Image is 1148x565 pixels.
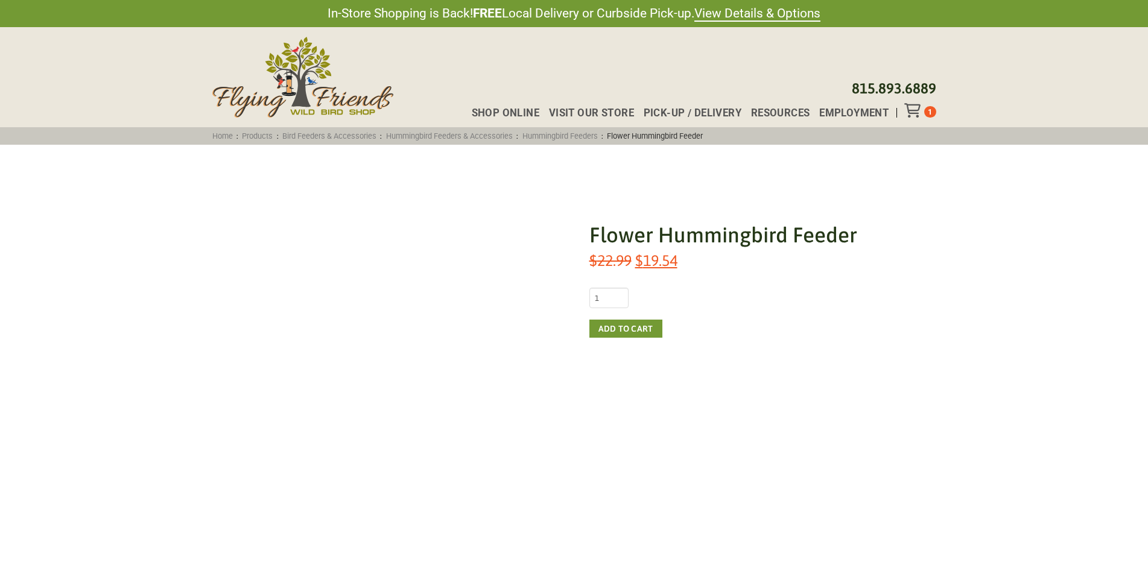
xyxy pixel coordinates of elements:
span: Employment [819,108,889,118]
h1: Flower Hummingbird Feeder [589,220,936,250]
a: 815.893.6889 [852,80,936,96]
span: Shop Online [472,108,540,118]
span: Pick-up / Delivery [644,108,742,118]
a: Pick-up / Delivery [634,108,741,118]
a: Resources [741,108,810,118]
span: : : : : : [208,131,707,140]
a: Visit Our Store [539,108,634,118]
a: View Details & Options [694,6,820,22]
input: Product quantity [589,288,629,308]
a: Bird Feeders & Accessories [279,131,381,140]
span: 1 [928,107,932,116]
a: Shop Online [462,108,539,118]
a: Hummingbird Feeders & Accessories [382,131,516,140]
a: Products [238,131,277,140]
strong: FREE [473,6,502,21]
bdi: 19.54 [635,251,677,269]
span: Flower Hummingbird Feeder [603,131,707,140]
a: Hummingbird Feeders [518,131,601,140]
span: $ [589,251,597,269]
a: Home [208,131,236,140]
span: Visit Our Store [549,108,634,118]
button: Add to cart [589,320,662,338]
a: Employment [810,108,889,118]
div: Toggle Off Canvas Content [904,103,924,118]
bdi: 22.99 [589,251,632,269]
span: $ [635,251,643,269]
span: In-Store Shopping is Back! Local Delivery or Curbside Pick-up. [328,5,820,22]
span: Resources [751,108,810,118]
img: Flying Friends Wild Bird Shop Logo [212,37,393,118]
